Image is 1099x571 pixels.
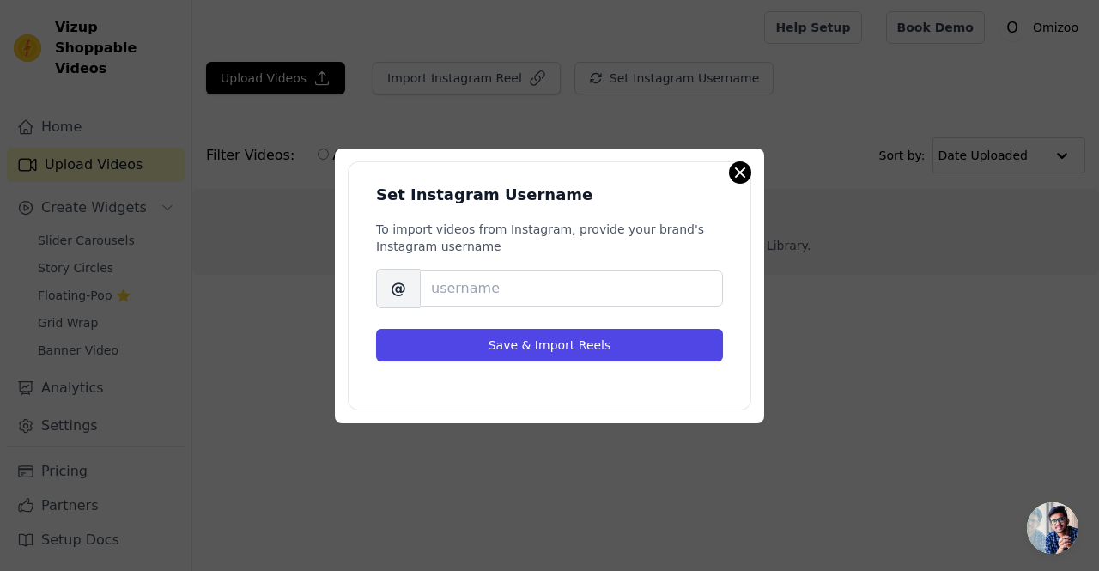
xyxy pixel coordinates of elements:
h3: Set Instagram Username [376,183,723,207]
span: @ [376,269,420,308]
div: Open chat [1027,502,1078,554]
button: Close modal [730,162,750,183]
input: username [420,270,723,307]
p: To import videos from Instagram, provide your brand's Instagram username [376,221,723,255]
button: Save & Import Reels [376,329,723,361]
